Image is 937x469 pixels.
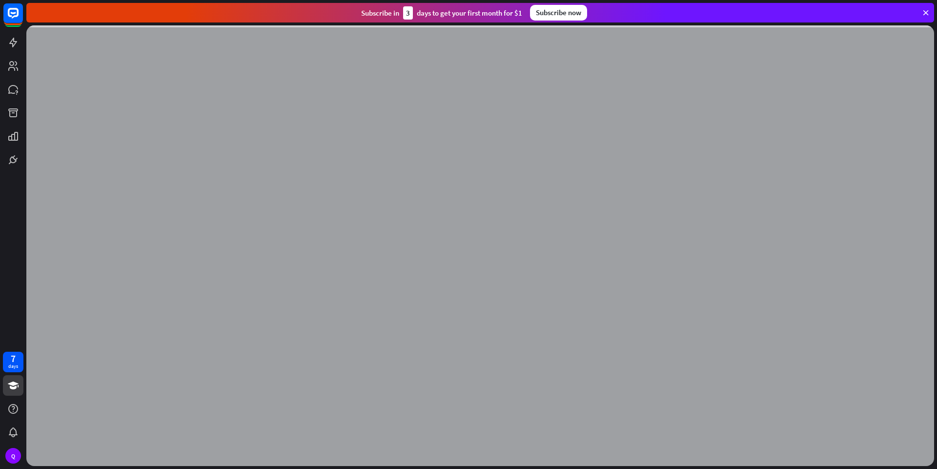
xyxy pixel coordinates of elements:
[8,363,18,370] div: days
[5,448,21,464] div: Q
[530,5,587,21] div: Subscribe now
[361,6,522,20] div: Subscribe in days to get your first month for $1
[11,354,16,363] div: 7
[3,352,23,372] a: 7 days
[403,6,413,20] div: 3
